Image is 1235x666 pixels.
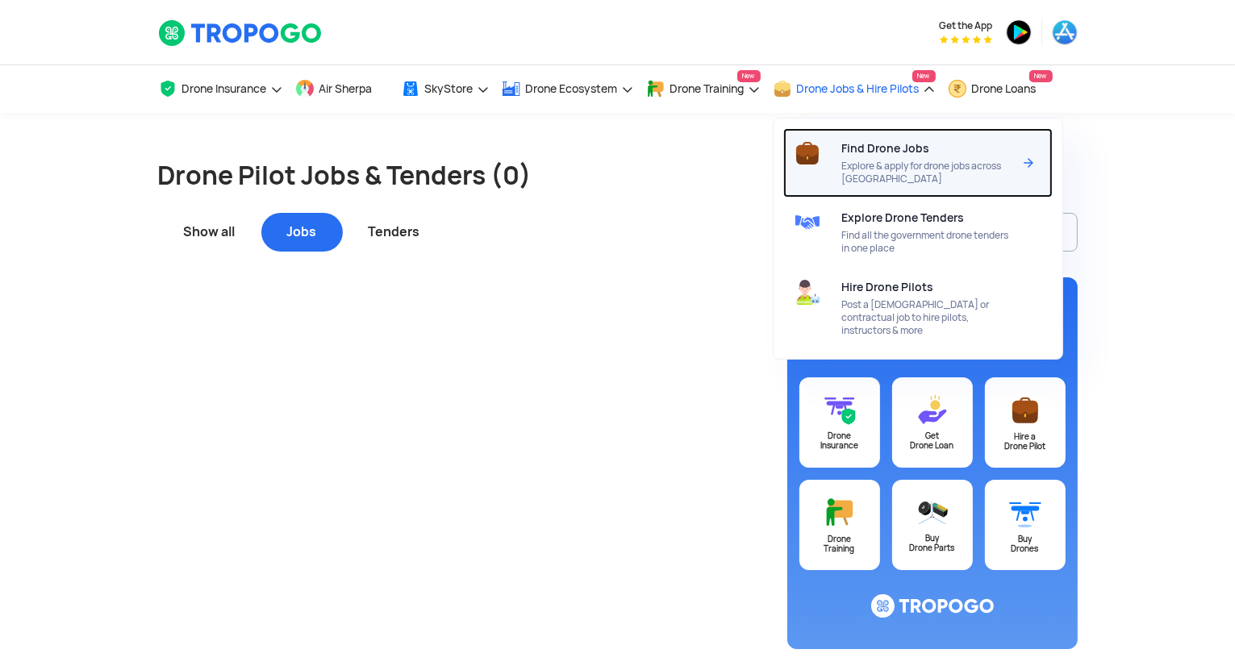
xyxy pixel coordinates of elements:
a: GetDrone Loan [892,377,973,468]
img: ic_uav_pilot.svg [795,279,820,305]
img: ic_training@3x.svg [824,496,856,529]
a: Find Drone JobsExplore & apply for drone jobs across [GEOGRAPHIC_DATA]Arrow [783,128,1053,198]
div: Buy Drone Parts [892,534,973,553]
h1: Drone Pilot Jobs & Tenders (0) [158,158,1078,194]
span: Drone Insurance [182,82,267,95]
span: Drone Loans [972,82,1037,95]
span: Find Drone Jobs [842,142,930,155]
a: Explore Drone TendersFind all the government drone tenders in one place [783,198,1053,267]
img: ic_playstore.png [1006,19,1032,45]
a: DroneInsurance [799,377,880,468]
img: ic_tenders.svg [795,210,820,235]
a: DroneTraining [799,480,880,570]
img: ic_droneparts@3x.svg [916,496,949,528]
img: App Raking [940,35,992,44]
img: ic_buydrone@3x.svg [1009,496,1041,529]
a: Hire Drone PilotsPost a [DEMOGRAPHIC_DATA] or contractual job to hire pilots, instructors & more [783,267,1053,349]
a: Hire aDrone Pilot [985,377,1066,468]
span: SkyStore [425,82,474,95]
div: Hire a Drone Pilot [985,432,1066,452]
a: BuyDrones [985,480,1066,570]
span: New [1029,70,1053,82]
span: Explore Drone Tenders [842,211,965,224]
img: ic_drone_insurance@3x.svg [824,393,856,426]
span: New [912,70,936,82]
div: Drone Training [799,535,880,554]
span: Drone Jobs & Hire Pilots [797,82,920,95]
span: Drone Ecosystem [526,82,618,95]
span: Get the App [940,19,993,32]
a: BuyDrone Parts [892,480,973,570]
div: Get Drone Loan [892,431,973,451]
span: Drone Training [670,82,745,95]
img: ic_appstore.png [1052,19,1078,45]
div: Drone Insurance [799,431,880,451]
span: New [737,70,761,82]
a: Air Sherpa [295,65,389,113]
a: SkyStore [401,65,490,113]
span: Explore & apply for drone jobs across [GEOGRAPHIC_DATA] [842,160,1012,185]
a: Drone Jobs & Hire PilotsNew [773,65,936,113]
div: Show all [158,213,261,252]
a: Drone Insurance [158,65,283,113]
div: Tenders [343,213,446,252]
span: Find all the government drone tenders in one place [842,229,1012,255]
img: ic_loans@3x.svg [916,393,949,426]
a: Drone TrainingNew [646,65,761,113]
img: ic_briefcase1.svg [795,140,821,166]
a: Drone LoansNew [948,65,1053,113]
img: ic_logo@3x.svg [871,594,994,618]
span: Air Sherpa [319,82,373,95]
div: Jobs [261,213,343,252]
a: Drone Ecosystem [502,65,634,113]
img: TropoGo Logo [158,19,323,47]
span: Post a [DEMOGRAPHIC_DATA] or contractual job to hire pilots, instructors & more [842,298,1012,337]
img: ic_postajob@3x.svg [1009,393,1041,427]
img: Arrow [1019,153,1038,173]
div: Buy Drones [985,535,1066,554]
span: Hire Drone Pilots [842,281,934,293]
